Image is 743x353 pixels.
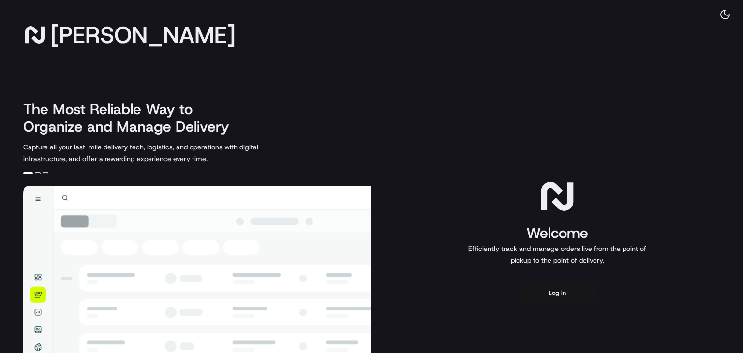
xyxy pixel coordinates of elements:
[519,281,596,305] button: Log in
[23,141,302,164] p: Capture all your last-mile delivery tech, logistics, and operations with digital infrastructure, ...
[50,25,236,44] span: [PERSON_NAME]
[464,243,650,266] p: Efficiently track and manage orders live from the point of pickup to the point of delivery.
[23,101,240,135] h2: The Most Reliable Way to Organize and Manage Delivery
[464,223,650,243] h1: Welcome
